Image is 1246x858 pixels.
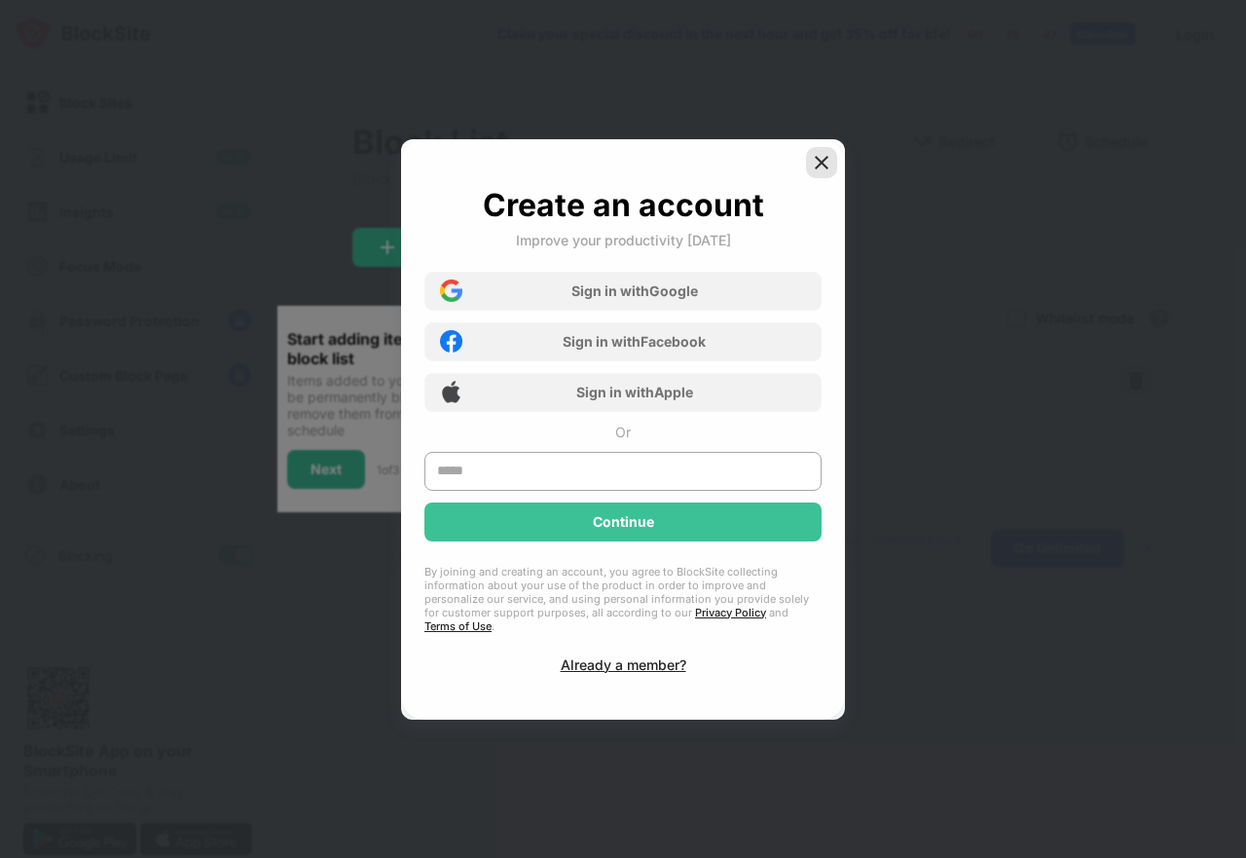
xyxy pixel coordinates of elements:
[571,282,698,299] div: Sign in with Google
[440,280,462,302] img: google-icon.png
[576,384,693,400] div: Sign in with Apple
[516,232,731,248] div: Improve your productivity [DATE]
[695,606,766,619] a: Privacy Policy
[563,333,706,350] div: Sign in with Facebook
[424,619,492,633] a: Terms of Use
[561,656,686,673] div: Already a member?
[615,424,631,440] div: Or
[440,381,462,403] img: apple-icon.png
[593,514,654,530] div: Continue
[440,330,462,353] img: facebook-icon.png
[424,565,822,633] div: By joining and creating an account, you agree to BlockSite collecting information about your use ...
[483,186,764,224] div: Create an account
